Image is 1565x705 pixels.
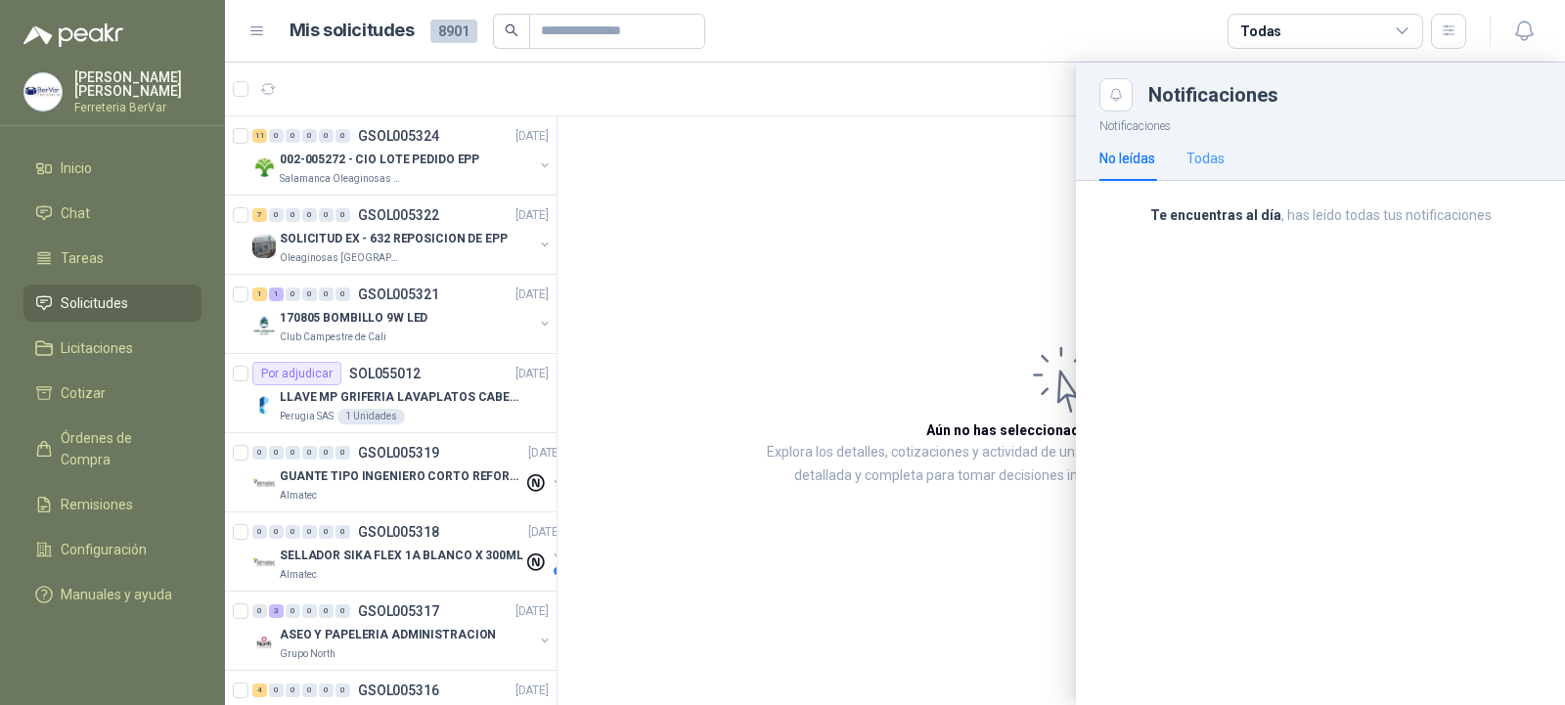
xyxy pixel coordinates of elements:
span: search [505,23,518,37]
span: Chat [61,202,90,224]
a: Inicio [23,150,201,187]
span: Inicio [61,157,92,179]
h1: Mis solicitudes [290,17,415,45]
a: Manuales y ayuda [23,576,201,613]
span: Tareas [61,247,104,269]
a: Chat [23,195,201,232]
p: Notificaciones [1076,111,1565,136]
span: Solicitudes [61,292,128,314]
a: Licitaciones [23,330,201,367]
a: Remisiones [23,486,201,523]
b: Te encuentras al día [1150,207,1281,223]
span: Manuales y ayuda [61,584,172,605]
span: Configuración [61,539,147,560]
img: Company Logo [24,73,62,110]
span: Cotizar [61,382,106,404]
button: Close [1099,78,1133,111]
p: , has leído todas tus notificaciones [1099,204,1542,226]
a: Cotizar [23,375,201,412]
span: Órdenes de Compra [61,427,183,470]
a: Configuración [23,531,201,568]
a: Órdenes de Compra [23,419,201,478]
div: Todas [1186,148,1225,169]
div: Notificaciones [1148,85,1542,105]
a: Solicitudes [23,285,201,322]
div: Todas [1240,21,1281,42]
div: No leídas [1099,148,1155,169]
p: Ferreteria BerVar [74,102,201,113]
span: 8901 [430,20,477,43]
span: Licitaciones [61,337,133,359]
span: Remisiones [61,494,133,515]
a: Tareas [23,240,201,277]
img: Logo peakr [23,23,123,47]
p: [PERSON_NAME] [PERSON_NAME] [74,70,201,98]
